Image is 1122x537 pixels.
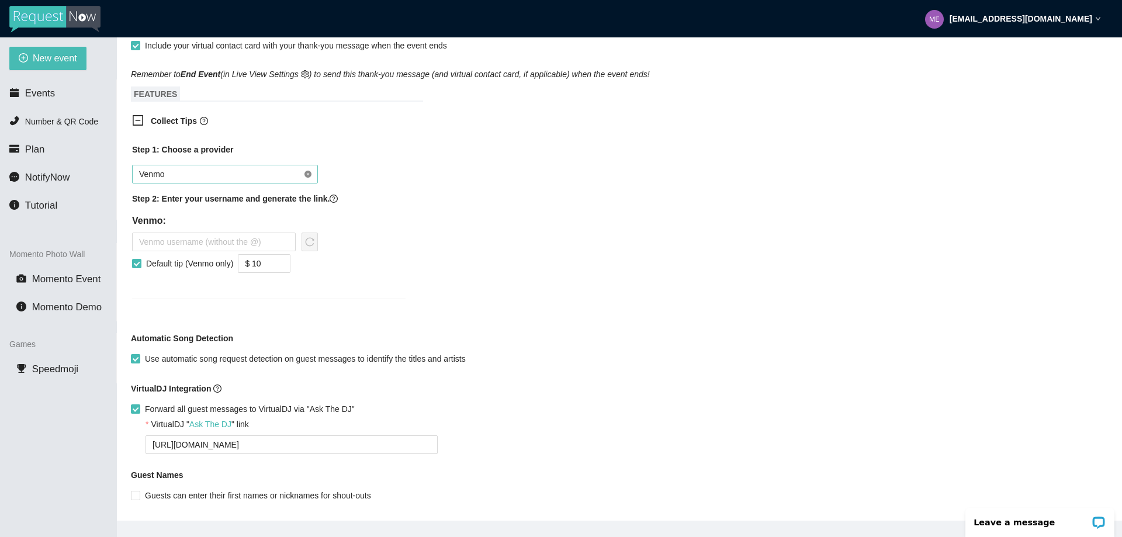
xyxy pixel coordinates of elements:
[146,435,438,454] textarea: [URL][DOMAIN_NAME]
[25,88,55,99] span: Events
[1095,16,1101,22] span: down
[9,172,19,182] span: message
[304,171,311,178] span: close-circle
[132,194,330,203] b: Step 2: Enter your username and generate the link.
[132,233,296,251] input: Venmo username (without the @)
[301,70,309,78] span: setting
[131,332,233,345] b: Automatic Song Detection
[132,214,318,228] h5: Venmo:
[16,302,26,311] span: info-circle
[9,200,19,210] span: info-circle
[132,145,233,154] b: Step 1: Choose a provider
[141,257,238,270] span: Default tip (Venmo only)
[140,403,359,415] span: Forward all guest messages to VirtualDJ via "Ask The DJ"
[140,489,376,502] span: Guests can enter their first names or nicknames for shout-outs
[32,363,78,375] span: Speedmoji
[32,273,101,285] span: Momento Event
[132,115,144,126] span: minus-square
[9,144,19,154] span: credit-card
[16,273,26,283] span: camera
[140,352,470,365] span: Use automatic song request detection on guest messages to identify the titles and artists
[958,500,1122,537] iframe: LiveChat chat widget
[19,53,28,64] span: plus-circle
[302,233,318,251] button: reload
[9,6,101,33] img: RequestNow
[25,200,57,211] span: Tutorial
[145,41,447,50] span: Include your virtual contact card with your thank-you message when the event ends
[151,418,248,431] div: VirtualDJ " " link
[131,470,183,480] b: Guest Names
[200,117,208,125] span: question-circle
[189,420,231,429] a: Ask The DJ
[131,384,211,393] b: VirtualDJ Integration
[330,195,338,203] span: question-circle
[32,302,102,313] span: Momento Demo
[139,165,311,183] span: Venmo
[25,144,45,155] span: Plan
[33,51,77,65] span: New event
[9,88,19,98] span: calendar
[16,363,26,373] span: trophy
[25,172,70,183] span: NotifyNow
[9,116,19,126] span: phone
[925,10,944,29] img: 857ddd2fa6698a26fa621b10566aaef6
[181,70,220,79] b: End Event
[213,384,221,393] span: question-circle
[131,70,650,79] i: Remember to (in Live View Settings ) to send this thank-you message (and virtual contact card, if...
[151,116,197,126] b: Collect Tips
[25,117,98,126] span: Number & QR Code
[9,47,86,70] button: plus-circleNew event
[950,14,1092,23] strong: [EMAIL_ADDRESS][DOMAIN_NAME]
[131,519,311,532] span: (+$80)
[123,108,415,136] div: Collect Tipsquestion-circle
[131,86,180,102] span: FEATURES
